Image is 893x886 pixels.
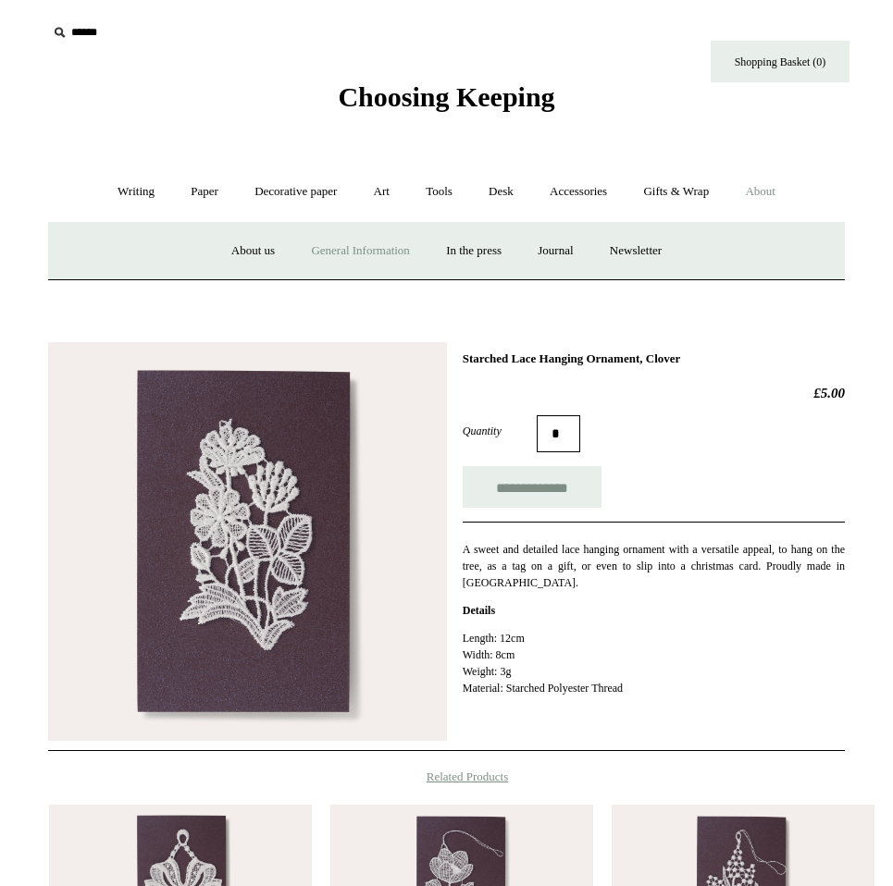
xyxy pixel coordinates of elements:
[593,227,678,276] a: Newsletter
[521,227,589,276] a: Journal
[463,604,495,617] strong: Details
[215,227,291,276] a: About us
[409,167,469,216] a: Tools
[101,167,171,216] a: Writing
[238,167,353,216] a: Decorative paper
[728,167,792,216] a: About
[463,351,845,366] h1: Starched Lace Hanging Ornament, Clover
[463,543,845,589] span: A sweet and detailed lace hanging ornament with a versatile appeal, to hang on the tree, as a tag...
[463,630,845,696] p: Length: 12cm Width: 8cm Weight: 3g Material: Starched Polyester Thread
[626,167,726,216] a: Gifts & Wrap
[711,41,850,82] a: Shopping Basket (0)
[338,81,554,112] span: Choosing Keeping
[429,227,518,276] a: In the press
[48,342,447,741] img: Starched Lace Hanging Ornament, Clover
[463,423,537,439] label: Quantity
[294,227,426,276] a: General Information
[338,96,554,109] a: Choosing Keeping
[463,385,845,401] h2: £5.00
[174,167,235,216] a: Paper
[357,167,406,216] a: Art
[472,167,530,216] a: Desk
[533,167,624,216] a: Accessories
